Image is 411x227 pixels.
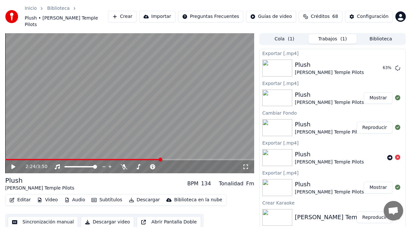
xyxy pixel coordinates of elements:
[89,195,125,205] button: Subtítulos
[340,36,347,42] span: ( 1 )
[5,10,18,23] img: youka
[295,150,364,159] div: Plush
[25,5,108,28] nav: breadcrumb
[295,189,364,195] div: [PERSON_NAME] Temple Pilots
[260,169,405,177] div: Exportar [.mp4]
[357,13,389,20] div: Configuración
[288,36,294,42] span: ( 1 )
[246,180,254,188] div: Fm
[364,92,392,104] button: Mostrar
[260,34,308,44] button: Cola
[345,11,393,22] button: Configuración
[25,163,35,170] span: 2:24
[260,199,405,206] div: Crear Karaoke
[260,49,405,57] div: Exportar [.mp4]
[246,11,296,22] button: Guías de video
[25,5,37,12] a: Inicio
[383,65,392,71] div: 63 %
[7,195,33,205] button: Editar
[295,60,364,69] div: Plush
[37,163,47,170] span: 3:50
[260,79,405,87] div: Exportar [.mp4]
[260,139,405,147] div: Exportar [.mp4]
[295,159,364,165] div: [PERSON_NAME] Temple Pilots
[5,185,74,192] div: [PERSON_NAME] Temple Pilots
[295,99,364,106] div: [PERSON_NAME] Temple Pilots
[108,11,137,22] button: Crear
[187,180,198,188] div: BPM
[174,197,222,203] div: Biblioteca en la nube
[295,129,364,135] div: [PERSON_NAME] Temple Pilots
[139,11,175,22] button: Importar
[308,34,357,44] button: Trabajos
[62,195,88,205] button: Audio
[299,11,342,22] button: Créditos68
[219,180,243,188] div: Tonalidad
[47,5,70,12] a: Biblioteca
[357,122,392,134] button: Reproducir
[357,34,405,44] button: Biblioteca
[295,120,364,129] div: Plush
[332,13,338,20] span: 68
[357,211,392,223] button: Reproducir
[126,195,163,205] button: Descargar
[384,201,403,220] div: Öppna chatt
[25,15,108,28] span: Plush • [PERSON_NAME] Temple Pilots
[34,195,60,205] button: Video
[364,182,392,193] button: Mostrar
[5,176,74,185] div: Plush
[178,11,243,22] button: Preguntas Frecuentes
[25,163,41,170] div: /
[201,180,211,188] div: 134
[295,90,364,99] div: Plush
[295,69,364,76] div: [PERSON_NAME] Temple Pilots
[295,180,364,189] div: Plush
[260,109,405,117] div: Cambiar Fondo
[311,13,330,20] span: Créditos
